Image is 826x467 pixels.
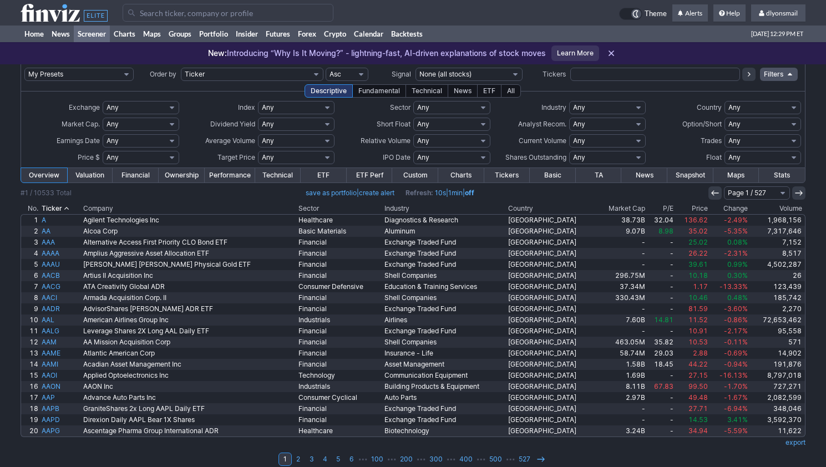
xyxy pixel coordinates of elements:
div: Descriptive [305,84,353,98]
a: 3 [21,237,40,248]
a: 0.48% [710,292,749,303]
span: | [306,187,394,199]
span: 2.88 [693,349,708,357]
a: AAME [40,348,81,359]
span: -2.31% [724,249,748,257]
a: Shell Companies [383,337,506,348]
a: Leverage Shares 2X Long AAL Daily ETF [82,326,297,337]
a: News [621,168,667,182]
a: 14.81 [647,314,676,326]
a: Theme [619,8,667,20]
a: Amplius Aggressive Asset Allocation ETF [82,248,297,259]
a: Financial [297,359,383,370]
a: Agilent Technologies Inc [82,215,297,226]
a: 10s [435,189,446,197]
a: [GEOGRAPHIC_DATA] [506,226,596,237]
a: Tickers [484,168,530,182]
a: 19 [21,414,40,425]
a: Charts [110,26,139,42]
a: Exchange Traded Fund [383,414,506,425]
a: AdvisorShares [PERSON_NAME] ADR ETF [82,303,297,314]
a: 27.71 [675,403,710,414]
a: Auto Parts [383,392,506,403]
span: 27.15 [688,371,708,379]
a: -5.35% [710,226,749,237]
a: 7,317,646 [749,226,805,237]
a: 123,439 [749,281,805,292]
span: 26.22 [688,249,708,257]
span: -0.11% [724,338,748,346]
a: AADR [40,303,81,314]
a: [GEOGRAPHIC_DATA] [506,414,596,425]
a: -6.94% [710,403,749,414]
a: AAM [40,337,81,348]
a: Airlines [383,314,506,326]
a: 25.02 [675,237,710,248]
a: 7,152 [749,237,805,248]
a: 330.43M [596,292,647,303]
a: [GEOGRAPHIC_DATA] [506,259,596,270]
a: 14.53 [675,414,710,425]
a: Technical [255,168,301,182]
a: 1.17 [675,281,710,292]
a: Forex [294,26,320,42]
a: Exchange Traded Fund [383,237,506,248]
a: - [647,292,676,303]
a: 7.60B [596,314,647,326]
a: Custom [392,168,438,182]
a: ATA Creativity Global ADR [82,281,297,292]
a: - [596,403,647,414]
a: 10.46 [675,292,710,303]
span: 11.52 [688,316,708,324]
span: 99.50 [688,382,708,390]
a: Financial [297,248,383,259]
a: - [596,326,647,337]
a: ETF Perf [347,168,393,182]
a: -1.67% [710,392,749,403]
span: 0.48% [727,293,748,302]
a: [GEOGRAPHIC_DATA] [506,337,596,348]
a: Building Products & Equipment [383,381,506,392]
a: Maps [139,26,165,42]
a: - [647,259,676,270]
a: - [647,248,676,259]
a: Financial [297,237,383,248]
a: Financial [297,403,383,414]
span: -5.35% [724,227,748,235]
a: Futures [262,26,294,42]
a: Portfolio [195,26,232,42]
a: 8,517 [749,248,805,259]
a: Snapshot [667,168,713,182]
div: Technical [406,84,448,98]
a: AAPD [40,414,81,425]
a: 3,592,370 [749,414,805,425]
a: - [647,237,676,248]
a: create alert [359,189,394,197]
a: AAON Inc [82,381,297,392]
a: Acadian Asset Management Inc [82,359,297,370]
a: Shell Companies [383,292,506,303]
span: 0.99% [727,260,748,268]
a: 4 [21,248,40,259]
span: -0.94% [724,360,748,368]
span: 14.81 [654,316,673,324]
a: Exchange Traded Fund [383,326,506,337]
a: 9 [21,303,40,314]
a: - [647,303,676,314]
a: 37.34M [596,281,647,292]
a: Consumer Defensive [297,281,383,292]
a: Financial [297,337,383,348]
a: A [40,215,81,226]
a: 32.04 [647,215,676,226]
a: 99.50 [675,381,710,392]
a: -13.33% [710,281,749,292]
a: 27.15 [675,370,710,381]
a: Insurance - Life [383,348,506,359]
span: -16.13% [719,371,748,379]
a: Diagnostics & Research [383,215,506,226]
a: 18.45 [647,359,676,370]
a: 95,558 [749,326,805,337]
a: 191,876 [749,359,805,370]
a: Basic Materials [297,226,383,237]
span: 10.46 [688,293,708,302]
